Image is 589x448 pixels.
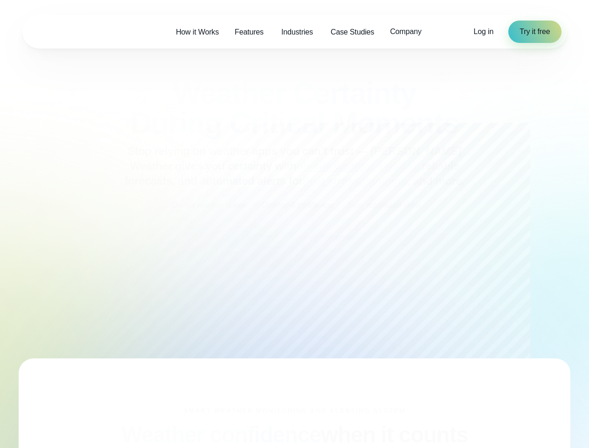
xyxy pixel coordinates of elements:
a: Try it free [508,21,561,43]
span: Features [235,27,263,38]
a: How it Works [168,22,227,42]
span: Case Studies [331,27,374,38]
a: Log in [474,26,494,37]
span: Company [390,26,421,37]
span: Log in [474,28,494,35]
a: Case Studies [323,22,382,42]
span: Try it free [520,26,550,37]
span: How it Works [176,27,219,38]
span: Industries [281,27,313,38]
